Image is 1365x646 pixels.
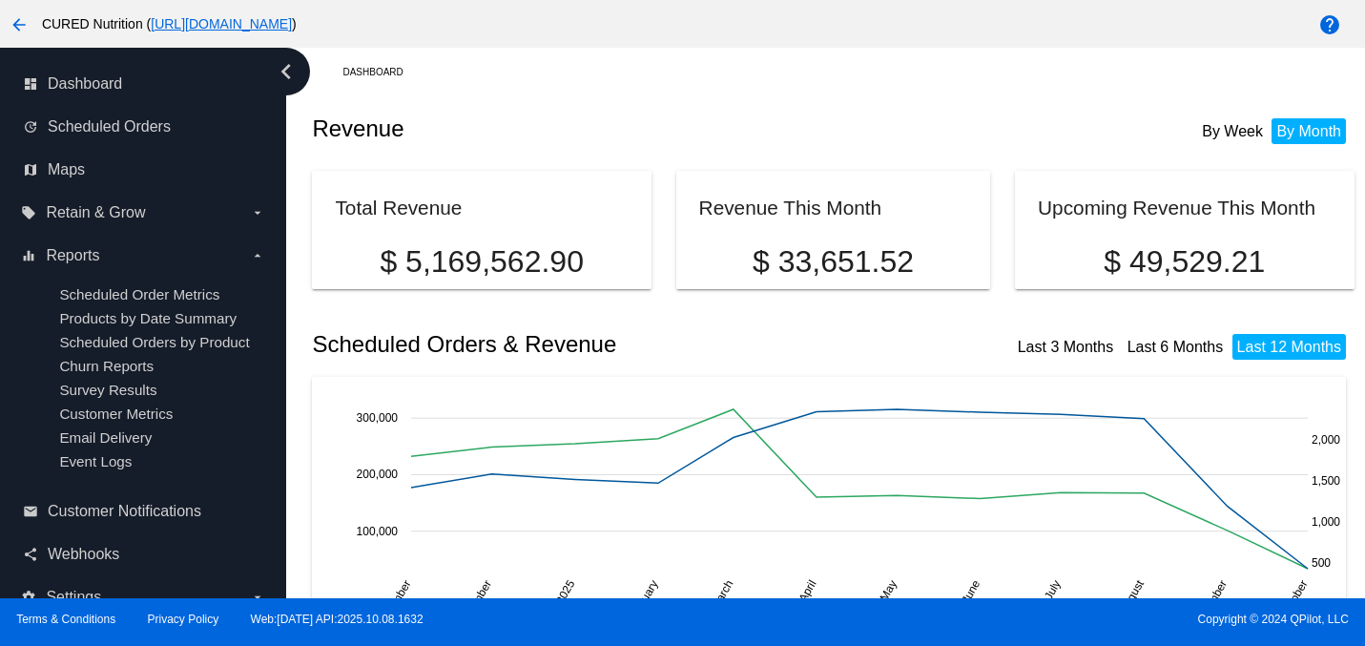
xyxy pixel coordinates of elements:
[960,577,983,606] text: June
[796,577,819,604] text: April
[342,57,420,87] a: Dashboard
[878,577,900,603] text: May
[335,244,628,280] p: $ 5,169,562.90
[1312,515,1340,529] text: 1,000
[59,406,173,422] a: Customer Metrics
[1018,339,1114,355] a: Last 3 Months
[357,524,399,537] text: 100,000
[312,331,833,358] h2: Scheduled Orders & Revenue
[16,613,115,626] a: Terms & Conditions
[48,75,122,93] span: Dashboard
[23,162,38,177] i: map
[709,577,736,612] text: March
[21,205,36,220] i: local_offer
[59,358,154,374] a: Churn Reports
[1197,118,1268,144] li: By Week
[48,161,85,178] span: Maps
[335,197,462,219] h2: Total Revenue
[23,504,38,519] i: email
[46,204,145,221] span: Retain & Grow
[59,453,132,469] a: Event Logs
[59,429,152,446] a: Email Delivery
[23,496,265,527] a: email Customer Notifications
[1318,13,1341,36] mat-icon: help
[357,411,399,425] text: 300,000
[21,590,36,605] i: settings
[42,16,297,31] span: CURED Nutrition ( )
[46,247,99,264] span: Reports
[271,56,301,87] i: chevron_left
[59,286,219,302] a: Scheduled Order Metrics
[23,76,38,92] i: dashboard
[1272,118,1346,144] li: By Month
[23,547,38,562] i: share
[23,112,265,142] a: update Scheduled Orders
[1038,197,1315,219] h2: Upcoming Revenue This Month
[23,155,265,185] a: map Maps
[23,539,265,570] a: share Webhooks
[1127,339,1224,355] a: Last 6 Months
[23,69,265,99] a: dashboard Dashboard
[1312,555,1331,569] text: 500
[312,115,833,142] h2: Revenue
[1118,577,1148,615] text: August
[699,613,1349,626] span: Copyright © 2024 QPilot, LLC
[46,589,101,606] span: Settings
[59,334,249,350] a: Scheduled Orders by Product
[23,119,38,135] i: update
[1237,339,1341,355] a: Last 12 Months
[59,382,156,398] a: Survey Results
[48,503,201,520] span: Customer Notifications
[699,197,882,219] h2: Revenue This Month
[48,118,171,135] span: Scheduled Orders
[553,577,578,606] text: 2025
[1312,474,1340,488] text: 1,500
[1312,433,1340,447] text: 2,000
[8,13,31,36] mat-icon: arrow_back
[250,248,265,263] i: arrow_drop_down
[151,16,292,31] a: [URL][DOMAIN_NAME]
[1042,577,1064,601] text: July
[251,613,424,626] a: Web:[DATE] API:2025.10.08.1632
[699,244,968,280] p: $ 33,651.52
[250,205,265,220] i: arrow_drop_down
[48,546,119,563] span: Webhooks
[250,590,265,605] i: arrow_drop_down
[148,613,219,626] a: Privacy Policy
[1038,244,1331,280] p: $ 49,529.21
[59,310,237,326] a: Products by Date Summary
[21,248,36,263] i: equalizer
[357,468,399,481] text: 200,000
